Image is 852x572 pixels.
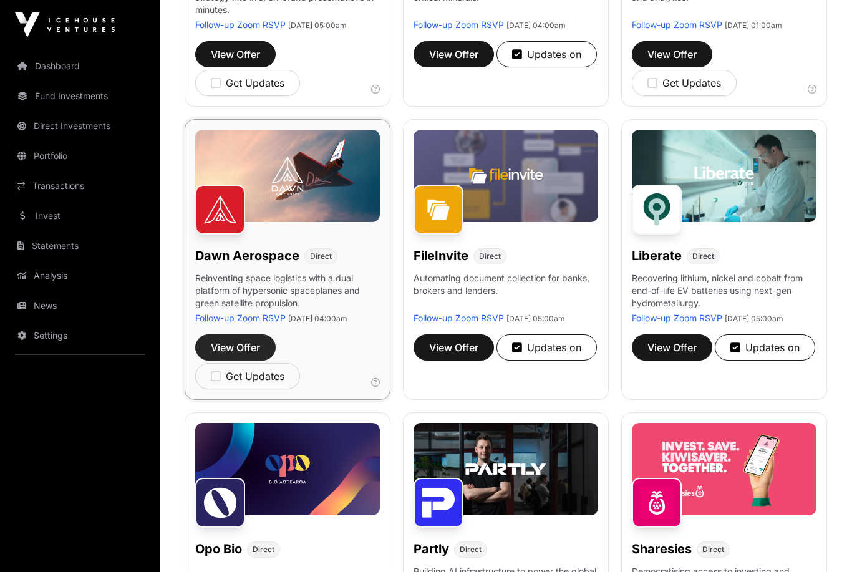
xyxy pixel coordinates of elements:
span: [DATE] 01:00am [725,21,782,30]
button: View Offer [195,334,276,361]
div: Updates on [730,340,800,355]
p: Recovering lithium, nickel and cobalt from end-of-life EV batteries using next-gen hydrometallurgy. [632,272,816,312]
a: Follow-up Zoom RSVP [195,19,286,30]
span: View Offer [429,340,478,355]
a: Statements [10,232,150,259]
button: View Offer [632,334,712,361]
div: Updates on [512,47,581,62]
a: Direct Investments [10,112,150,140]
img: Dawn Aerospace [195,185,245,235]
span: View Offer [647,340,697,355]
img: Liberate-Banner.jpg [632,130,816,222]
img: Opo Bio [195,478,245,528]
img: FileInvite [414,185,463,235]
button: Updates on [496,334,597,361]
span: [DATE] 04:00am [288,314,347,323]
span: View Offer [647,47,697,62]
a: Analysis [10,262,150,289]
button: View Offer [414,334,494,361]
h1: Partly [414,540,449,558]
span: Direct [310,251,332,261]
a: Follow-up Zoom RSVP [632,19,722,30]
h1: Sharesies [632,540,692,558]
img: Partly-Banner.jpg [414,423,598,515]
img: Sharesies-Banner.jpg [632,423,816,515]
p: Reinventing space logistics with a dual platform of hypersonic spaceplanes and green satellite pr... [195,272,380,312]
iframe: Chat Widget [790,512,852,572]
a: Fund Investments [10,82,150,110]
span: [DATE] 05:00am [725,314,783,323]
a: Follow-up Zoom RSVP [414,313,504,323]
h1: Liberate [632,247,682,264]
h1: FileInvite [414,247,468,264]
a: Follow-up Zoom RSVP [195,313,286,323]
button: View Offer [414,41,494,67]
img: Sharesies [632,478,682,528]
span: View Offer [429,47,478,62]
img: Partly [414,478,463,528]
button: View Offer [632,41,712,67]
a: Follow-up Zoom RSVP [414,19,504,30]
a: Invest [10,202,150,230]
span: Direct [253,545,274,555]
div: Get Updates [647,75,721,90]
button: Updates on [715,334,815,361]
button: Get Updates [195,70,300,96]
button: Updates on [496,41,597,67]
a: Transactions [10,172,150,200]
a: News [10,292,150,319]
span: [DATE] 05:00am [288,21,347,30]
button: View Offer [195,41,276,67]
span: Direct [692,251,714,261]
div: Get Updates [211,75,284,90]
img: File-Invite-Banner.jpg [414,130,598,222]
span: [DATE] 05:00am [506,314,565,323]
h1: Dawn Aerospace [195,247,299,264]
span: Direct [702,545,724,555]
div: Updates on [512,340,581,355]
img: Liberate [632,185,682,235]
div: Get Updates [211,369,284,384]
span: Direct [460,545,482,555]
span: Direct [479,251,501,261]
h1: Opo Bio [195,540,242,558]
img: Icehouse Ventures Logo [15,12,115,37]
a: Follow-up Zoom RSVP [632,313,722,323]
span: View Offer [211,47,260,62]
img: Opo-Bio-Banner.jpg [195,423,380,515]
span: View Offer [211,340,260,355]
button: Get Updates [632,70,737,96]
a: Dashboard [10,52,150,80]
p: Automating document collection for banks, brokers and lenders. [414,272,598,312]
a: Settings [10,322,150,349]
span: [DATE] 04:00am [506,21,566,30]
img: Dawn-Banner.jpg [195,130,380,222]
a: Portfolio [10,142,150,170]
button: Get Updates [195,363,300,389]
